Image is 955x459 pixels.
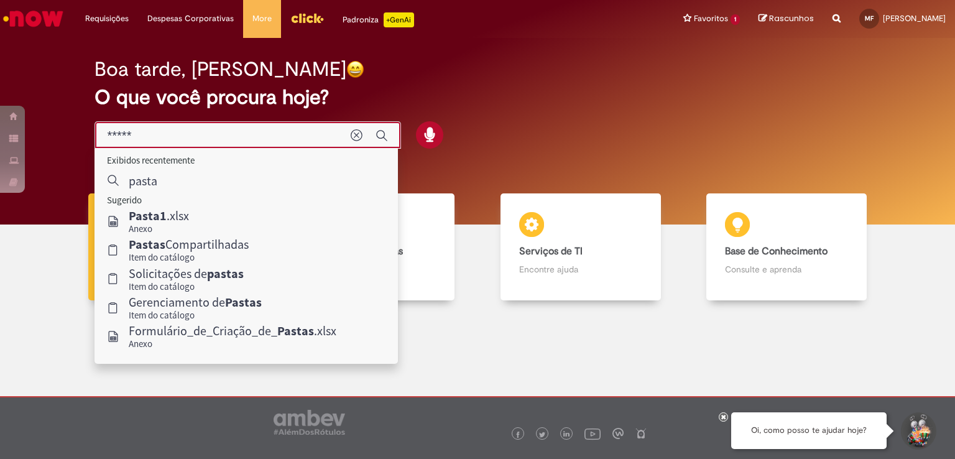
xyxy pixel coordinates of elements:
[1,6,65,31] img: ServiceNow
[759,13,814,25] a: Rascunhos
[95,86,861,108] h2: O que você procura hoje?
[519,245,583,257] b: Serviços de TI
[899,412,936,450] button: Iniciar Conversa de Suporte
[865,14,874,22] span: MF
[519,263,642,276] p: Encontre ajuda
[612,428,624,439] img: logo_footer_workplace.png
[635,428,647,439] img: logo_footer_naosei.png
[584,425,601,442] img: logo_footer_youtube.png
[343,12,414,27] div: Padroniza
[563,431,570,438] img: logo_footer_linkedin.png
[725,263,848,276] p: Consulte e aprenda
[883,13,946,24] span: [PERSON_NAME]
[769,12,814,24] span: Rascunhos
[147,12,234,25] span: Despesas Corporativas
[694,12,728,25] span: Favoritos
[684,193,890,301] a: Base de Conhecimento Consulte e aprenda
[539,432,545,438] img: logo_footer_twitter.png
[725,245,828,257] b: Base de Conhecimento
[85,12,129,25] span: Requisições
[384,12,414,27] p: +GenAi
[515,432,521,438] img: logo_footer_facebook.png
[274,410,345,435] img: logo_footer_ambev_rotulo_gray.png
[731,412,887,449] div: Oi, como posso te ajudar hoje?
[65,193,272,301] a: Tirar dúvidas Tirar dúvidas com Lupi Assist e Gen Ai
[290,9,324,27] img: click_logo_yellow_360x200.png
[95,58,346,80] h2: Boa tarde, [PERSON_NAME]
[477,193,684,301] a: Serviços de TI Encontre ajuda
[252,12,272,25] span: More
[731,14,740,25] span: 1
[346,60,364,78] img: happy-face.png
